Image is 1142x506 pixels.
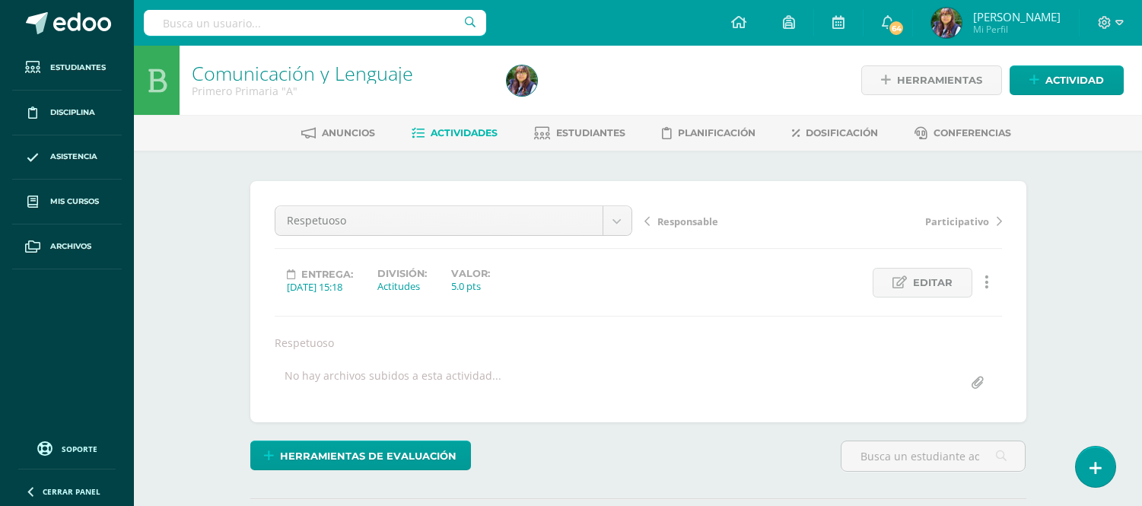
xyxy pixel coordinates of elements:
[806,127,878,138] span: Dosificación
[377,268,427,279] label: División:
[841,441,1025,471] input: Busca un estudiante aquí...
[678,127,756,138] span: Planificación
[556,127,625,138] span: Estudiantes
[192,60,413,86] a: Comunicación y Lenguaje
[301,121,375,145] a: Anuncios
[192,62,488,84] h1: Comunicación y Lenguaje
[12,46,122,91] a: Estudiantes
[269,336,1008,350] div: Respetuoso
[12,224,122,269] a: Archivos
[62,444,97,454] span: Soporte
[915,121,1011,145] a: Conferencias
[931,8,962,38] img: d02f7b5d7dd3d7b9e4d2ee7bbdbba8a0.png
[792,121,878,145] a: Dosificación
[897,66,982,94] span: Herramientas
[412,121,498,145] a: Actividades
[50,151,97,163] span: Asistencia
[192,84,488,98] div: Primero Primaria 'A'
[823,213,1002,228] a: Participativo
[377,279,427,293] div: Actitudes
[657,215,718,228] span: Responsable
[888,20,905,37] span: 64
[250,441,471,470] a: Herramientas de evaluación
[144,10,486,36] input: Busca un usuario...
[18,438,116,458] a: Soporte
[861,65,1002,95] a: Herramientas
[12,180,122,224] a: Mis cursos
[644,213,823,228] a: Responsable
[451,268,490,279] label: Valor:
[43,486,100,497] span: Cerrar panel
[322,127,375,138] span: Anuncios
[431,127,498,138] span: Actividades
[1045,66,1104,94] span: Actividad
[451,279,490,293] div: 5.0 pts
[12,91,122,135] a: Disciplina
[50,62,106,74] span: Estudiantes
[534,121,625,145] a: Estudiantes
[1010,65,1124,95] a: Actividad
[280,442,456,470] span: Herramientas de evaluación
[287,206,591,235] span: Respetuoso
[50,196,99,208] span: Mis cursos
[285,368,501,398] div: No hay archivos subidos a esta actividad...
[50,107,95,119] span: Disciplina
[913,269,953,297] span: Editar
[507,65,537,96] img: d02f7b5d7dd3d7b9e4d2ee7bbdbba8a0.png
[934,127,1011,138] span: Conferencias
[662,121,756,145] a: Planificación
[275,206,631,235] a: Respetuoso
[287,280,353,294] div: [DATE] 15:18
[12,135,122,180] a: Asistencia
[973,23,1061,36] span: Mi Perfil
[925,215,989,228] span: Participativo
[50,240,91,253] span: Archivos
[973,9,1061,24] span: [PERSON_NAME]
[301,269,353,280] span: Entrega:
